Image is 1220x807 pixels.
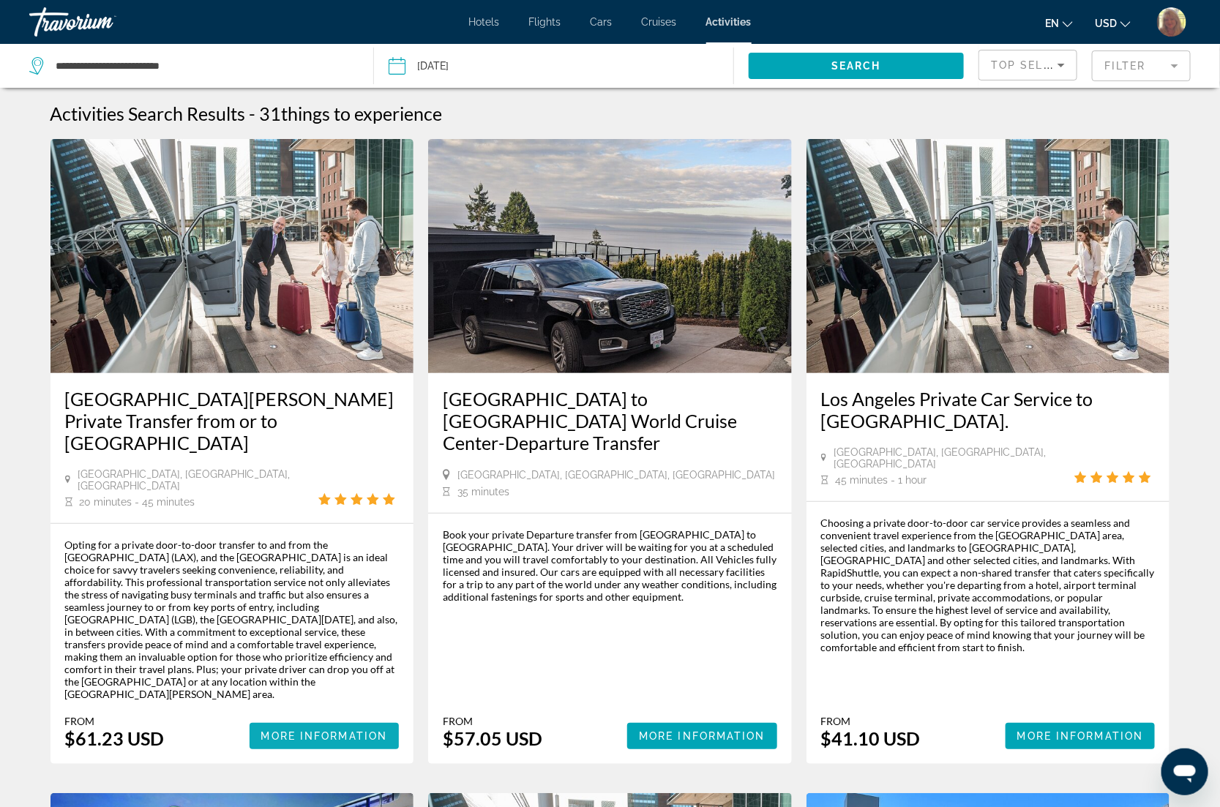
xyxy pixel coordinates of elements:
[250,723,400,749] button: More Information
[457,486,509,498] span: 35 minutes
[807,139,1170,373] img: ce.jpg
[250,102,256,124] span: -
[443,715,542,727] div: From
[1092,50,1191,82] button: Filter
[80,496,195,508] span: 20 minutes - 45 minutes
[639,730,766,742] span: More Information
[1045,12,1073,34] button: Change language
[642,16,677,28] a: Cruises
[821,715,921,727] div: From
[469,16,500,28] a: Hotels
[50,102,246,124] h1: Activities Search Results
[261,730,388,742] span: More Information
[29,3,176,41] a: Travorium
[282,102,443,124] span: things to experience
[78,468,318,492] span: [GEOGRAPHIC_DATA], [GEOGRAPHIC_DATA], [GEOGRAPHIC_DATA]
[1095,12,1131,34] button: Change currency
[50,139,414,373] img: 04.jpg
[821,388,1156,432] a: Los Angeles Private Car Service to [GEOGRAPHIC_DATA].
[65,715,165,727] div: From
[1006,723,1156,749] button: More Information
[749,53,964,79] button: Search
[389,44,733,88] button: Date: Sep 23, 2025
[443,727,542,749] div: $57.05 USD
[821,517,1156,653] div: Choosing a private door-to-door car service provides a seamless and convenient travel experience ...
[428,139,792,373] img: 4f.jpg
[1017,730,1144,742] span: More Information
[991,59,1074,71] span: Top Sellers
[627,723,777,749] button: More Information
[834,446,1074,470] span: [GEOGRAPHIC_DATA], [GEOGRAPHIC_DATA], [GEOGRAPHIC_DATA]
[591,16,613,28] a: Cars
[836,474,927,486] span: 45 minutes - 1 hour
[831,60,881,72] span: Search
[991,56,1065,74] mat-select: Sort by
[65,538,400,700] div: Opting for a private door-to-door transfer to and from the [GEOGRAPHIC_DATA] (LAX), and the [GEOG...
[1045,18,1059,29] span: en
[821,727,921,749] div: $41.10 USD
[1153,7,1191,37] button: User Menu
[443,528,777,603] div: Book your private Departure transfer from [GEOGRAPHIC_DATA] to [GEOGRAPHIC_DATA]. Your driver wil...
[65,727,165,749] div: $61.23 USD
[1157,7,1186,37] img: Z
[529,16,561,28] a: Flights
[1161,748,1208,795] iframe: Button to launch messaging window
[65,388,400,454] a: [GEOGRAPHIC_DATA][PERSON_NAME] Private Transfer from or to [GEOGRAPHIC_DATA]
[260,102,443,124] h2: 31
[1095,18,1117,29] span: USD
[443,388,777,454] a: [GEOGRAPHIC_DATA] to [GEOGRAPHIC_DATA] World Cruise Center-Departure Transfer
[706,16,752,28] a: Activities
[457,469,775,481] span: [GEOGRAPHIC_DATA], [GEOGRAPHIC_DATA], [GEOGRAPHIC_DATA]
